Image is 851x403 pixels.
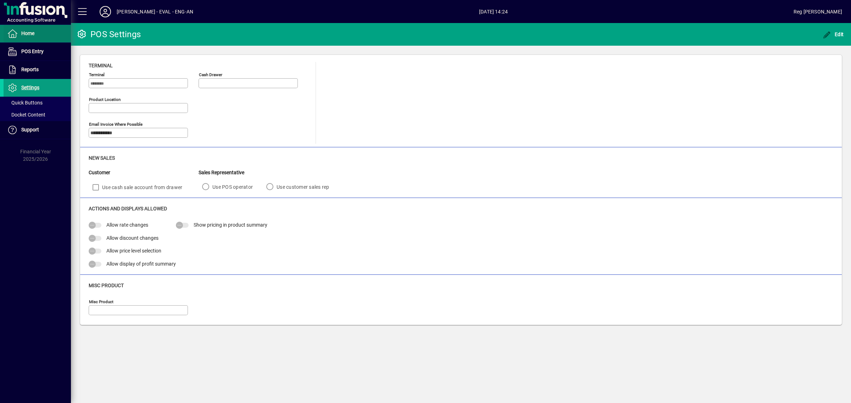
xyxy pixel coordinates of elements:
span: Edit [823,32,844,37]
mat-label: Misc Product [89,299,113,304]
span: POS Entry [21,49,44,54]
button: Profile [94,5,117,18]
a: Reports [4,61,71,79]
span: [DATE] 14:24 [193,6,794,17]
a: Support [4,121,71,139]
span: Support [21,127,39,132]
div: Customer [89,169,199,176]
div: [PERSON_NAME] - EVAL - ENG-AN [117,6,193,17]
a: Quick Buttons [4,97,71,109]
span: Docket Content [7,112,45,118]
span: Actions and Displays Allowed [89,206,167,211]
span: Allow display of profit summary [106,261,176,267]
span: Allow discount changes [106,235,158,241]
span: Settings [21,85,39,90]
span: Quick Buttons [7,100,43,106]
span: Terminal [89,63,113,68]
span: Reports [21,67,39,72]
a: Docket Content [4,109,71,121]
div: Reg [PERSON_NAME] [794,6,842,17]
mat-label: Email Invoice where possible [89,122,143,127]
a: Home [4,25,71,42]
mat-label: Terminal [89,72,105,77]
span: Home [21,30,34,36]
div: POS Settings [76,29,141,40]
span: Misc Product [89,283,124,288]
mat-label: Product location [89,97,121,102]
span: Allow price level selection [106,248,161,254]
button: Edit [821,28,846,41]
div: Sales Representative [199,169,339,176]
span: Allow rate changes [106,222,148,228]
mat-label: Cash Drawer [199,72,222,77]
span: New Sales [89,155,115,161]
a: POS Entry [4,43,71,61]
span: Show pricing in product summary [194,222,267,228]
